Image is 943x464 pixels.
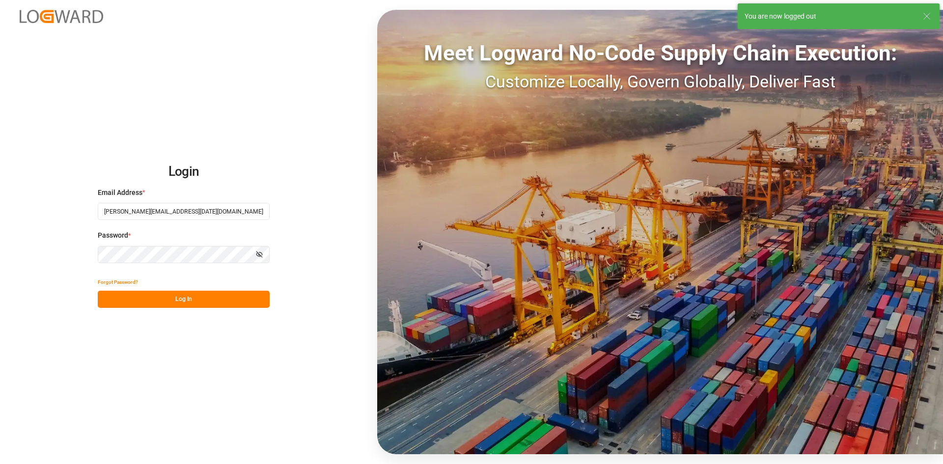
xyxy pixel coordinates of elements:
div: You are now logged out [745,11,914,22]
span: Password [98,230,128,241]
div: Meet Logward No-Code Supply Chain Execution: [377,37,943,69]
span: Email Address [98,188,142,198]
button: Forgot Password? [98,273,138,291]
button: Log In [98,291,270,308]
h2: Login [98,156,270,188]
input: Enter your email [98,203,270,220]
div: Customize Locally, Govern Globally, Deliver Fast [377,69,943,94]
img: Logward_new_orange.png [20,10,103,23]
